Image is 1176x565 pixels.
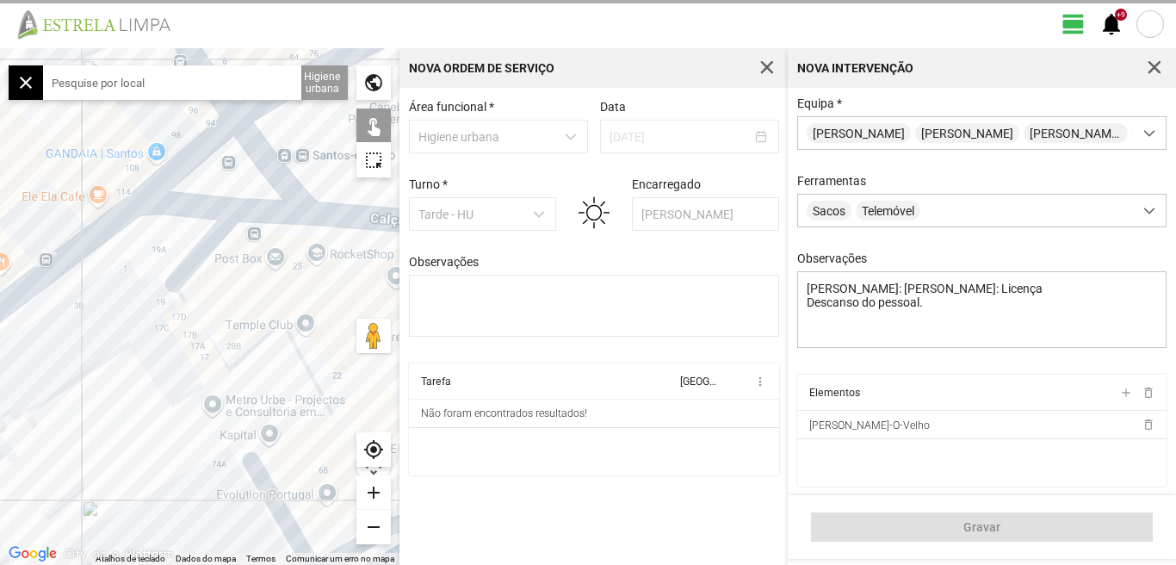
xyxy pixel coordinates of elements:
[356,319,391,353] button: Arraste o Pegman para o mapa para abrir o Street View
[356,510,391,544] div: remove
[797,251,867,265] label: Observações
[1115,9,1127,21] div: +9
[856,201,920,220] span: Telemóvel
[809,419,930,432] span: [PERSON_NAME]-O-Velho
[356,432,391,467] div: my_location
[4,543,61,565] img: Google
[409,62,554,74] div: Nova Ordem de Serviço
[246,554,275,563] a: Termos
[797,96,842,110] label: Equipa *
[820,520,1144,534] span: Gravar
[811,512,1153,542] button: Gravar
[176,553,236,565] button: Dados do mapa
[1061,11,1086,37] span: view_day
[421,407,587,419] div: Não foram encontrados resultados!
[356,65,391,100] div: public
[579,195,610,231] img: 01d.svg
[797,174,866,188] label: Ferramentas
[1141,418,1154,432] span: delete_outline
[356,109,391,143] div: touch_app
[12,9,189,40] img: file
[356,143,391,177] div: highlight_alt
[1099,11,1124,37] span: notifications
[9,65,43,100] div: close
[807,201,851,220] span: Sacos
[356,475,391,510] div: add
[421,376,451,388] div: Tarefa
[409,255,479,269] label: Observações
[915,123,1019,143] span: [PERSON_NAME]
[409,177,448,191] label: Turno *
[43,65,301,100] input: Pesquise por local
[1024,123,1128,143] span: [PERSON_NAME]
[807,123,911,143] span: [PERSON_NAME]
[286,554,394,563] a: Comunicar um erro no mapa
[600,100,626,114] label: Data
[297,65,348,100] div: Higiene urbana
[809,387,860,399] div: Elementos
[680,376,716,388] div: [GEOGRAPHIC_DATA]
[1141,386,1154,400] span: delete_outline
[797,62,913,74] div: Nova intervenção
[409,100,494,114] label: Área funcional *
[1118,386,1132,400] span: add
[753,375,767,388] span: more_vert
[4,543,61,565] a: Abrir esta área no Google Maps (abre uma nova janela)
[632,177,701,191] label: Encarregado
